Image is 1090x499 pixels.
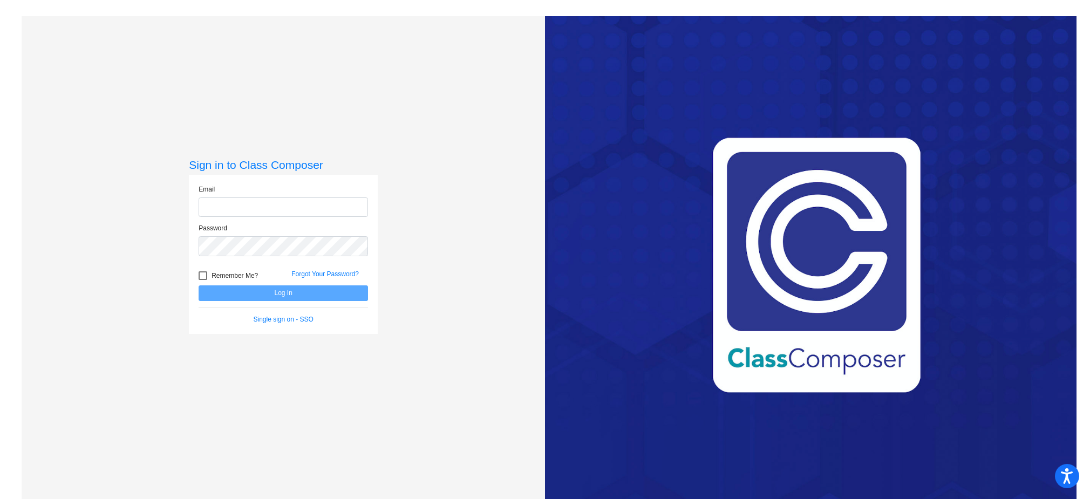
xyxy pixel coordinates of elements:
span: Remember Me? [212,269,258,282]
a: Forgot Your Password? [291,270,359,278]
a: Single sign on - SSO [254,316,314,323]
h3: Sign in to Class Composer [189,158,378,172]
button: Log In [199,285,368,301]
label: Password [199,223,227,233]
label: Email [199,184,215,194]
